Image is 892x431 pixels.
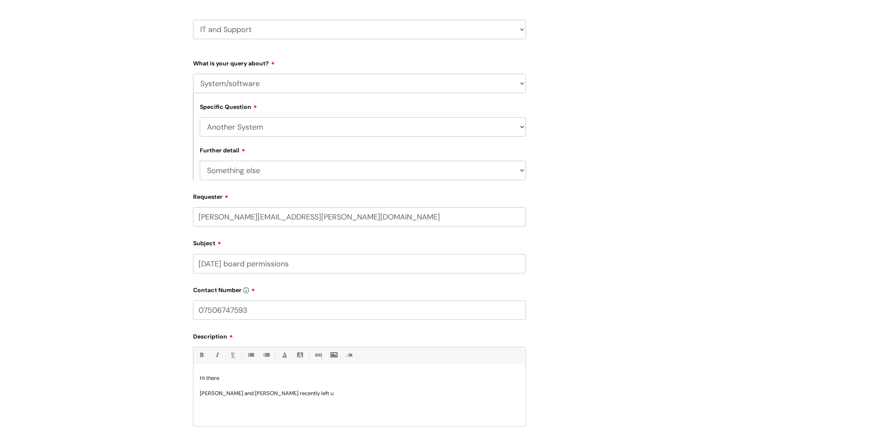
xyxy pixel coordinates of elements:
a: 1. Ordered List (Ctrl-Shift-8) [261,350,271,361]
a: Back Color [295,350,305,361]
label: What is your query about? [193,57,526,67]
label: Specific Question [200,102,257,111]
input: Email [193,207,526,227]
label: Description [193,330,526,340]
a: Remove formatting (Ctrl-\) [344,350,355,361]
label: Subject [193,237,526,247]
p: Hi there [200,374,519,382]
a: Italic (Ctrl-I) [212,350,222,361]
a: Font Color [279,350,290,361]
label: Contact Number [193,284,526,294]
a: • Unordered List (Ctrl-Shift-7) [245,350,256,361]
p: [PERSON_NAME] and [PERSON_NAME] recently left u [200,390,519,397]
a: Insert Image... [328,350,339,361]
a: Underline(Ctrl-U) [227,350,238,361]
a: Bold (Ctrl-B) [196,350,207,361]
label: Requester [193,190,526,201]
label: Further detail [200,146,245,154]
img: info-icon.svg [243,287,249,293]
a: Link [313,350,323,361]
